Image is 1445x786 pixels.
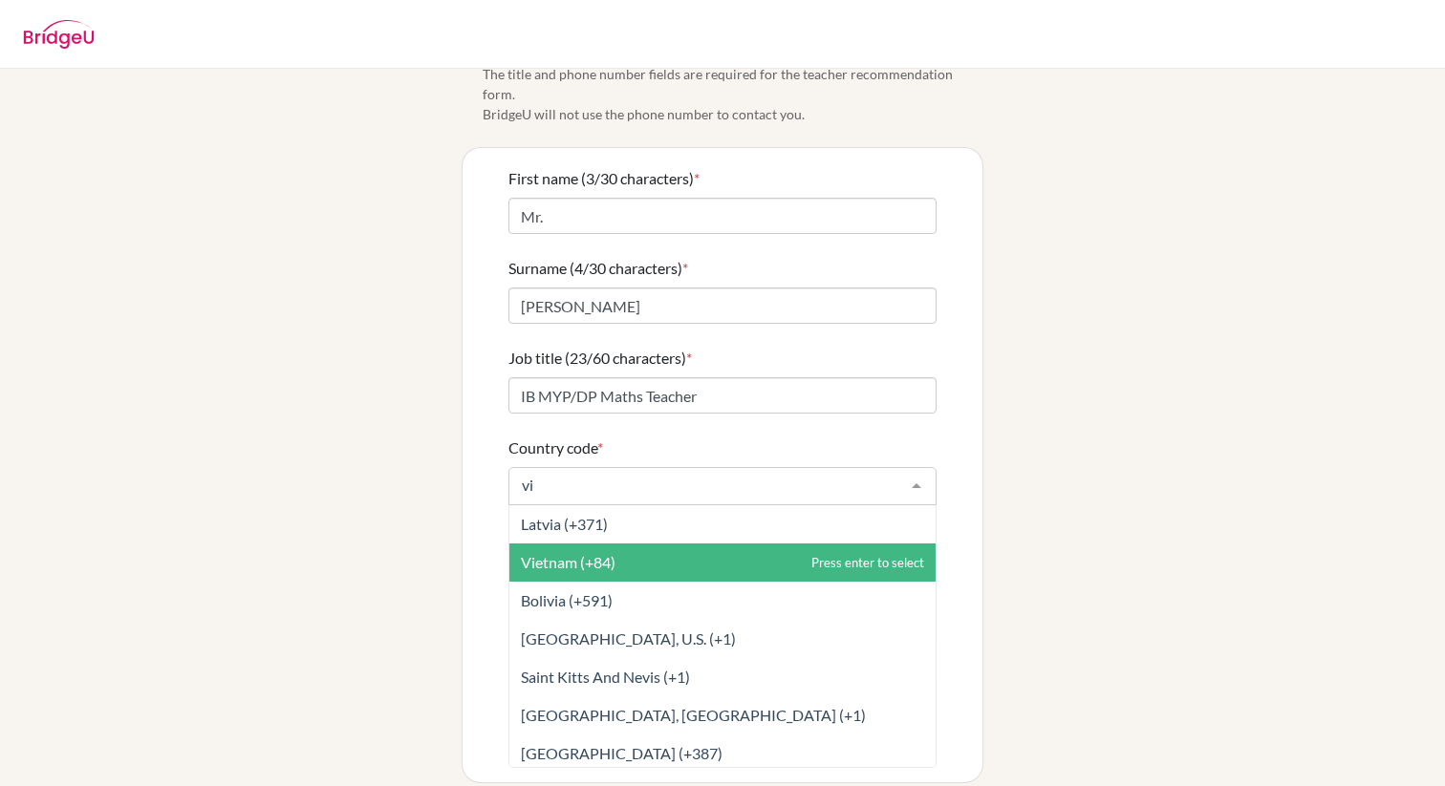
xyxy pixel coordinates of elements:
[521,706,866,724] span: [GEOGRAPHIC_DATA], [GEOGRAPHIC_DATA] (+1)
[521,744,722,762] span: [GEOGRAPHIC_DATA] (+387)
[508,347,692,370] label: Job title (23/60 characters)
[508,436,603,459] label: Country code
[508,377,937,414] input: Enter your job title
[521,591,613,609] span: Bolivia (+591)
[508,198,937,234] input: Enter your first name
[521,515,608,533] span: Latvia (+371)
[23,20,95,49] img: BridgeU logo
[517,476,897,495] input: Select a code
[521,629,736,648] span: [GEOGRAPHIC_DATA], U.S. (+1)
[508,257,688,280] label: Surname (4/30 characters)
[521,668,690,686] span: Saint Kitts And Nevis (+1)
[508,167,700,190] label: First name (3/30 characters)
[508,287,937,324] input: Enter your surname
[483,24,983,124] span: Please confirm your profile details first so that you won’t need to input in each teacher recomme...
[521,553,615,571] span: Vietnam (+84)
